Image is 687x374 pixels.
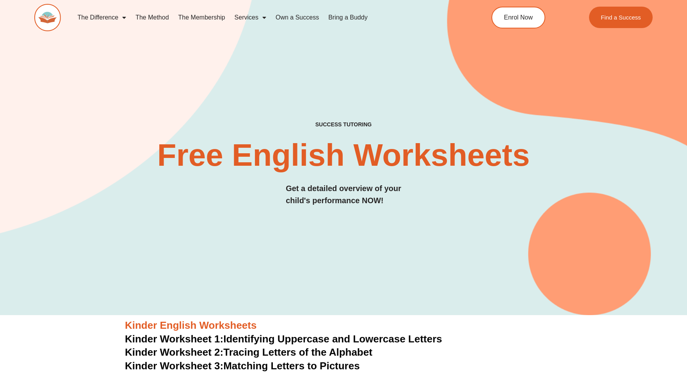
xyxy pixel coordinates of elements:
[125,333,442,345] a: Kinder Worksheet 1:Identifying Uppercase and Lowercase Letters
[589,7,653,28] a: Find a Success
[131,9,173,27] a: The Method
[73,9,456,27] nav: Menu
[252,121,435,128] h4: SUCCESS TUTORING​
[491,7,545,28] a: Enrol Now
[125,333,223,345] span: Kinder Worksheet 1:
[504,14,533,21] span: Enrol Now
[324,9,372,27] a: Bring a Buddy
[139,140,547,171] h2: Free English Worksheets​
[125,346,223,358] span: Kinder Worksheet 2:
[174,9,230,27] a: The Membership
[601,14,641,20] span: Find a Success
[125,360,360,372] a: Kinder Worksheet 3:Matching Letters to Pictures
[125,346,372,358] a: Kinder Worksheet 2:Tracing Letters of the Alphabet
[230,9,271,27] a: Services
[286,183,401,207] h3: Get a detailed overview of your child's performance NOW!
[125,319,562,332] h3: Kinder English Worksheets
[125,360,223,372] span: Kinder Worksheet 3:
[271,9,324,27] a: Own a Success
[73,9,131,27] a: The Difference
